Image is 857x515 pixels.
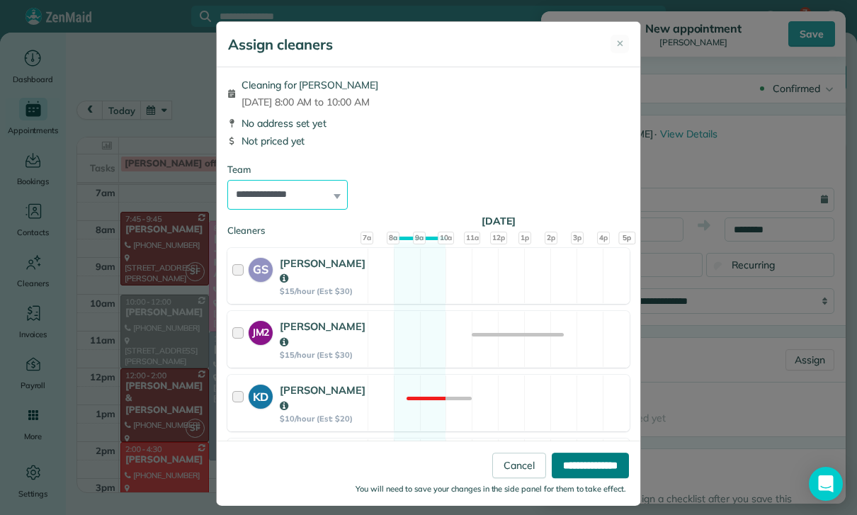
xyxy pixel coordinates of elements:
[280,319,365,349] strong: [PERSON_NAME]
[227,116,630,130] div: No address set yet
[227,134,630,148] div: Not priced yet
[249,385,273,405] strong: KD
[228,35,333,55] h5: Assign cleaners
[616,37,624,51] span: ✕
[242,95,378,109] span: [DATE] 8:00 AM to 10:00 AM
[249,321,273,340] strong: JM2
[280,414,365,424] strong: $10/hour (Est: $20)
[242,78,378,92] span: Cleaning for [PERSON_NAME]
[280,350,365,360] strong: $15/hour (Est: $30)
[809,467,843,501] div: Open Intercom Messenger
[280,286,365,296] strong: $15/hour (Est: $30)
[356,484,626,494] small: You will need to save your changes in the side panel for them to take effect.
[227,224,630,228] div: Cleaners
[280,383,365,412] strong: [PERSON_NAME]
[280,256,365,285] strong: [PERSON_NAME]
[492,453,546,478] a: Cancel
[227,163,630,177] div: Team
[249,258,273,278] strong: GS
